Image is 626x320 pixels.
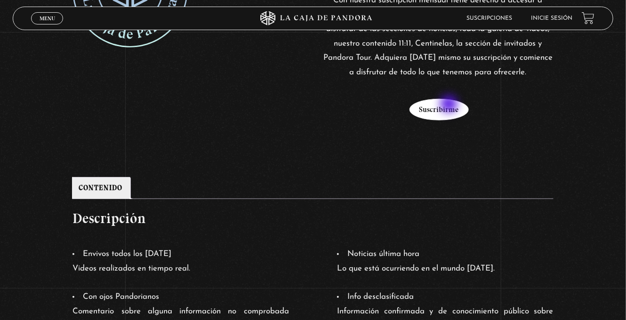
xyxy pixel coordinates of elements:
[72,247,289,276] li: Envivos todos los [DATE] Videos realizados en tiempo real.
[531,16,572,21] a: Inicie sesión
[582,12,594,24] a: View your shopping cart
[409,99,469,120] button: Suscribirme
[337,247,554,276] li: Noticias última hora Lo que está ocurriendo en el mundo [DATE].
[79,177,122,199] a: Contenido
[36,23,58,30] span: Cerrar
[466,16,512,21] a: Suscripciones
[72,208,553,228] h2: Descripción
[40,16,55,21] span: Menu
